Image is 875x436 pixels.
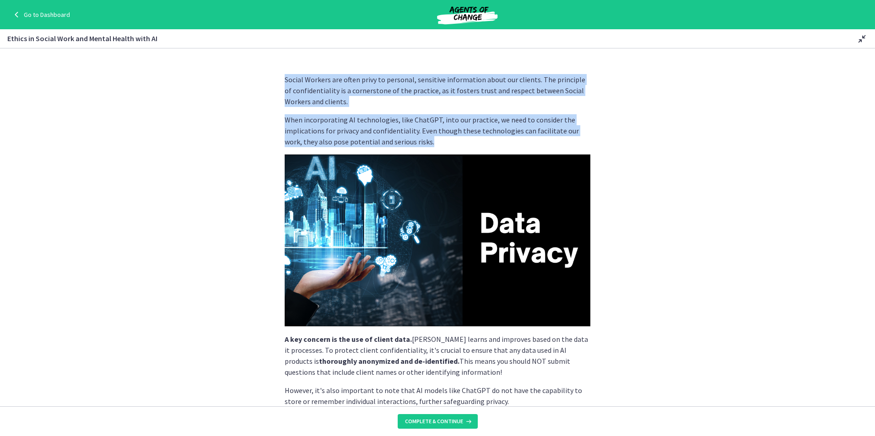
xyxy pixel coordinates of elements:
p: However, it's also important to note that AI models like ChatGPT do not have the capability to st... [285,385,590,407]
a: Go to Dashboard [11,9,70,20]
h3: Ethics in Social Work and Mental Health with AI [7,33,842,44]
img: Agents of Change Social Work Test Prep [412,4,522,26]
p: When incorporating AI technologies, like ChatGPT, into our practice, we need to consider the impl... [285,114,590,147]
p: [PERSON_NAME] learns and improves based on the data it processes. To protect client confidentiali... [285,334,590,378]
strong: A key concern is the use of client data. [285,335,412,344]
button: Complete & continue [398,414,478,429]
p: Social Workers are often privy to personal, sensitive information about our clients. The principl... [285,74,590,107]
span: Complete & continue [405,418,463,425]
strong: thoroughly anonymized and de-identified. [319,356,459,366]
img: Slides_for_Title_Slides_for_ChatGPT_and_AI_for_Social_Work.png [285,154,590,326]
